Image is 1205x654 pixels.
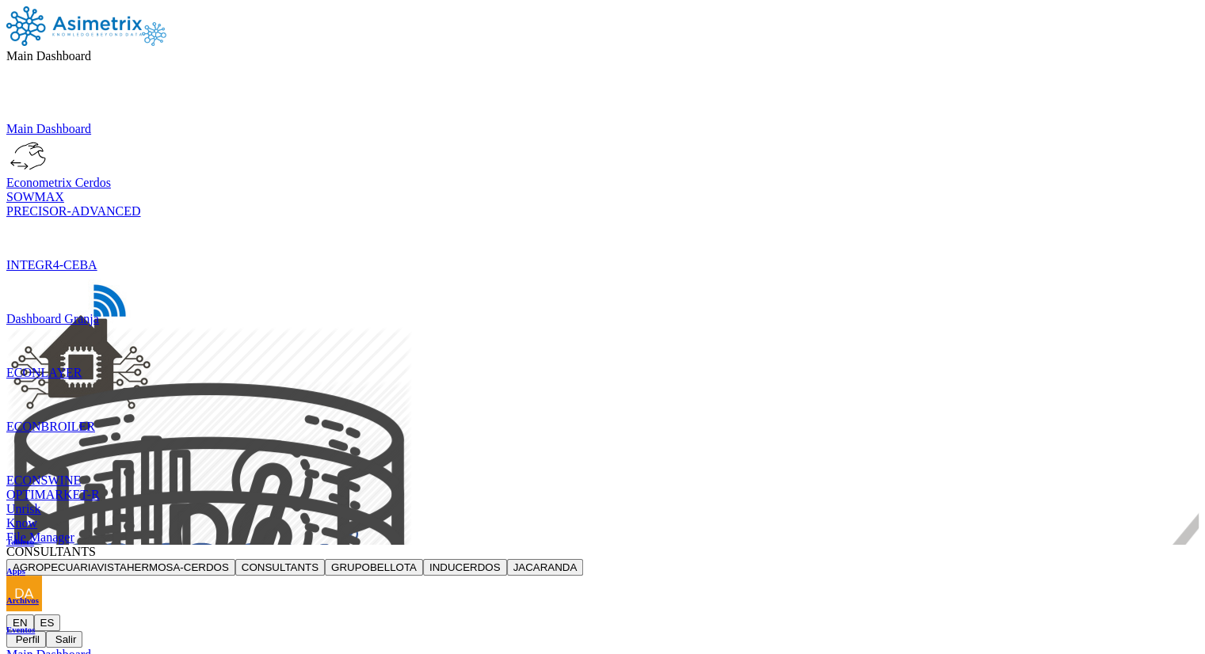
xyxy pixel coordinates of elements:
[6,473,1199,488] div: ECONSWINE
[142,22,166,46] img: Asimetrix logo
[6,204,1199,219] a: PRECISOR-ADVANCED
[6,380,1199,434] a: imgECONBROILER
[6,219,1199,272] a: imgINTEGR4-CEBA
[6,258,1199,272] div: INTEGR4-CEBA
[6,566,39,576] a: Apps
[6,502,1199,516] a: Unrisk
[6,312,1199,326] div: Dashboard Granja
[423,559,507,576] button: INDUCERDOS
[6,136,46,176] img: img
[6,272,1199,326] a: imgDashboard Granja
[6,272,152,419] img: img
[6,122,1199,136] a: Main Dashboard
[6,434,1199,488] a: imgECONSWINE
[6,545,96,558] span: CONSULTANTS
[6,6,142,46] img: Asimetrix logo
[34,614,61,631] button: ES
[6,488,1199,502] a: OPTIMARKET-R
[6,366,1199,380] div: ECONLAYER
[6,559,235,576] button: AGROPECUARIAVISTAHERMOSA-CERDOS
[6,190,1199,204] a: SOWMAX
[6,136,1199,190] a: imgEconometrix Cerdos
[6,625,39,634] a: Eventos
[507,559,584,576] button: JACARANDA
[6,537,39,546] a: Tablero
[6,176,1199,190] div: Econometrix Cerdos
[325,559,423,576] button: GRUPOBELLOTA
[6,420,1199,434] div: ECONBROILER
[46,631,82,648] button: Salir
[6,516,1199,530] a: Know
[235,559,325,576] button: CONSULTANTS
[6,326,1199,380] a: imgECONLAYER
[6,49,91,63] span: Main Dashboard
[6,595,39,605] a: Archivos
